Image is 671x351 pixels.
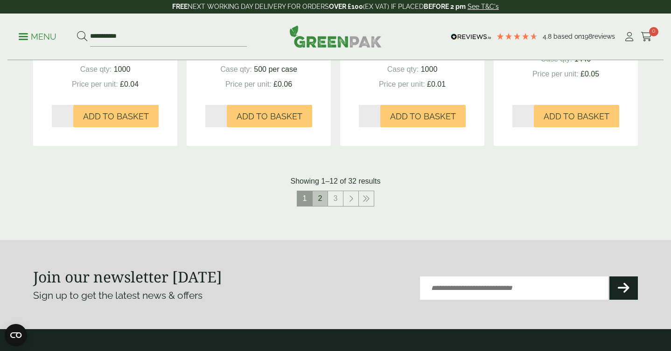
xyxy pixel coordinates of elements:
span: Price per unit: [532,70,579,78]
strong: FREE [172,3,188,10]
strong: Join our newsletter [DATE] [33,267,222,287]
span: 198 [582,33,592,40]
a: 0 [641,30,652,44]
button: Add to Basket [227,105,312,127]
span: 1000 [114,65,131,73]
span: £0.01 [427,80,446,88]
p: Menu [19,31,56,42]
button: Open CMP widget [5,324,27,346]
strong: OVER £100 [329,3,363,10]
img: REVIEWS.io [451,34,491,40]
span: Price per unit: [72,80,118,88]
span: Price per unit: [225,80,272,88]
span: £0.06 [273,80,292,88]
span: Add to Basket [237,111,302,122]
span: Add to Basket [390,111,456,122]
button: Add to Basket [534,105,619,127]
span: 500 per case [254,65,297,73]
span: 1000 [421,65,438,73]
span: Case qty: [80,65,112,73]
span: 4.8 [543,33,553,40]
i: Cart [641,32,652,41]
a: 2 [313,191,328,206]
span: Add to Basket [544,111,609,122]
a: Menu [19,31,56,41]
span: 1 [297,191,312,206]
a: 3 [328,191,343,206]
p: Showing 1–12 of 32 results [290,176,380,187]
span: 0 [649,27,658,36]
p: Sign up to get the latest news & offers [33,288,305,303]
span: Case qty: [387,65,419,73]
i: My Account [623,32,635,41]
span: reviews [592,33,615,40]
span: £0.05 [580,70,599,78]
button: Add to Basket [73,105,159,127]
a: See T&C's [468,3,499,10]
strong: BEFORE 2 pm [424,3,466,10]
div: 4.79 Stars [496,32,538,41]
span: Case qty: [541,55,573,63]
span: Price per unit: [379,80,425,88]
button: Add to Basket [380,105,466,127]
span: £0.04 [120,80,139,88]
span: Add to Basket [83,111,149,122]
span: Based on [553,33,582,40]
img: GreenPak Supplies [289,25,382,48]
span: 1440 [574,55,591,63]
span: Case qty: [220,65,252,73]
